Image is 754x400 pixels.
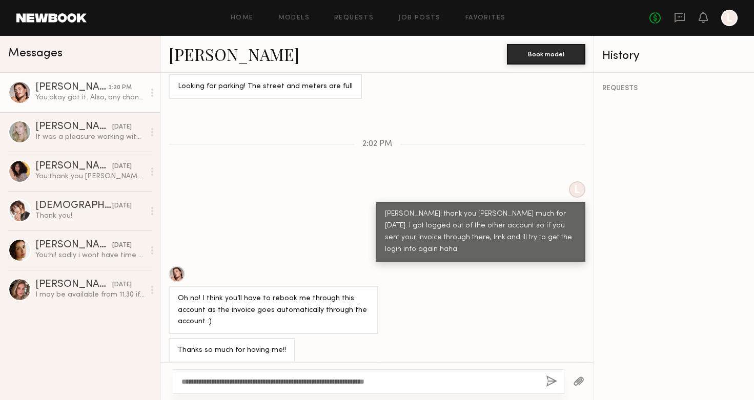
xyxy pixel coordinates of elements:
div: Oh no! I think you’ll have to rebook me through this account as the invoice goes automatically th... [178,293,369,328]
div: [DATE] [112,162,132,172]
a: Models [278,15,310,22]
a: Job Posts [398,15,441,22]
div: [PERSON_NAME] [35,240,112,250]
div: You: thank you [PERSON_NAME]!!! you were so so great [35,172,145,181]
div: Thanks so much for having me!! [178,345,286,356]
div: 3:20 PM [109,83,132,93]
button: Book model [507,44,585,65]
a: Home [231,15,254,22]
div: [PERSON_NAME] [35,280,112,290]
div: [DATE] [112,201,132,211]
a: Requests [334,15,374,22]
div: REQUESTS [602,85,746,92]
div: [DEMOGRAPHIC_DATA][PERSON_NAME] [35,201,112,211]
div: [DATE] [112,241,132,250]
span: 2:02 PM [362,140,392,149]
div: Looking for parking! The street and meters are full [178,81,353,93]
a: Book model [507,49,585,58]
div: You: okay got it. Also, any chance youre free again on this [DATE]? [35,93,145,102]
div: Thank you! [35,211,145,221]
div: History [602,50,746,62]
a: L [721,10,738,26]
a: [PERSON_NAME] [169,43,299,65]
a: Favorites [465,15,506,22]
div: I may be available from 11.30 if that helps [35,290,145,300]
div: [PERSON_NAME] [35,122,112,132]
div: [PERSON_NAME] [35,82,109,93]
div: You: hi! sadly i wont have time this week. Let us know when youre back and want to swing by the o... [35,250,145,260]
span: Messages [8,48,63,59]
div: [DATE] [112,122,132,132]
div: [PERSON_NAME]! thank you [PERSON_NAME] much for [DATE]. I got logged out of the other account so ... [385,208,576,256]
div: [PERSON_NAME] [35,161,112,172]
div: It was a pleasure working with all of you😊💕 Hope to see you again soon! [35,132,145,142]
div: [DATE] [112,280,132,290]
